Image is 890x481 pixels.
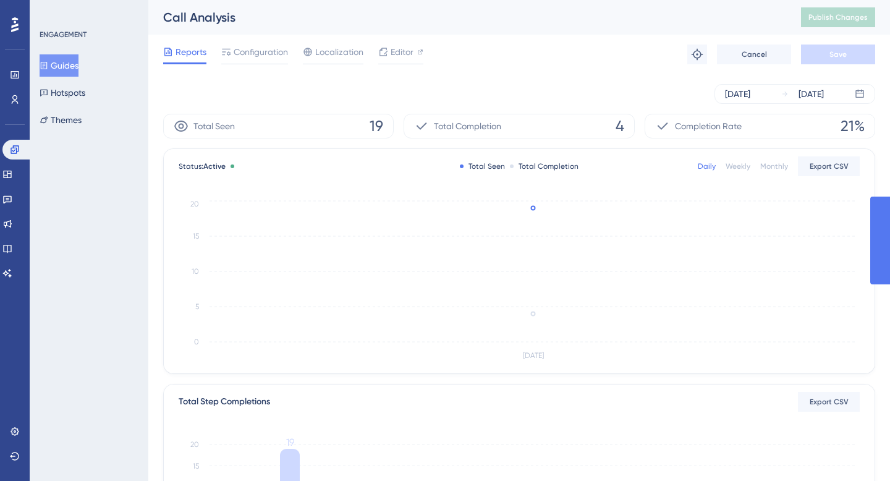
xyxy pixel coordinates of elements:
[725,87,750,101] div: [DATE]
[460,161,505,171] div: Total Seen
[203,162,226,171] span: Active
[193,119,235,134] span: Total Seen
[616,116,624,136] span: 4
[234,45,288,59] span: Configuration
[801,45,875,64] button: Save
[810,397,849,407] span: Export CSV
[675,119,742,134] span: Completion Rate
[742,49,767,59] span: Cancel
[40,82,85,104] button: Hotspots
[760,161,788,171] div: Monthly
[192,267,199,276] tspan: 10
[286,436,294,448] tspan: 19
[841,116,865,136] span: 21%
[195,302,199,311] tspan: 5
[193,462,199,470] tspan: 15
[176,45,206,59] span: Reports
[726,161,750,171] div: Weekly
[717,45,791,64] button: Cancel
[40,109,82,131] button: Themes
[179,394,270,409] div: Total Step Completions
[194,338,199,346] tspan: 0
[190,440,199,449] tspan: 20
[798,392,860,412] button: Export CSV
[510,161,578,171] div: Total Completion
[698,161,716,171] div: Daily
[798,156,860,176] button: Export CSV
[190,200,199,208] tspan: 20
[40,30,87,40] div: ENGAGEMENT
[801,7,875,27] button: Publish Changes
[810,161,849,171] span: Export CSV
[193,232,199,240] tspan: 15
[370,116,383,136] span: 19
[808,12,868,22] span: Publish Changes
[434,119,501,134] span: Total Completion
[315,45,363,59] span: Localization
[179,161,226,171] span: Status:
[838,432,875,469] iframe: UserGuiding AI Assistant Launcher
[40,54,78,77] button: Guides
[799,87,824,101] div: [DATE]
[163,9,770,26] div: Call Analysis
[829,49,847,59] span: Save
[523,351,544,360] tspan: [DATE]
[391,45,413,59] span: Editor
